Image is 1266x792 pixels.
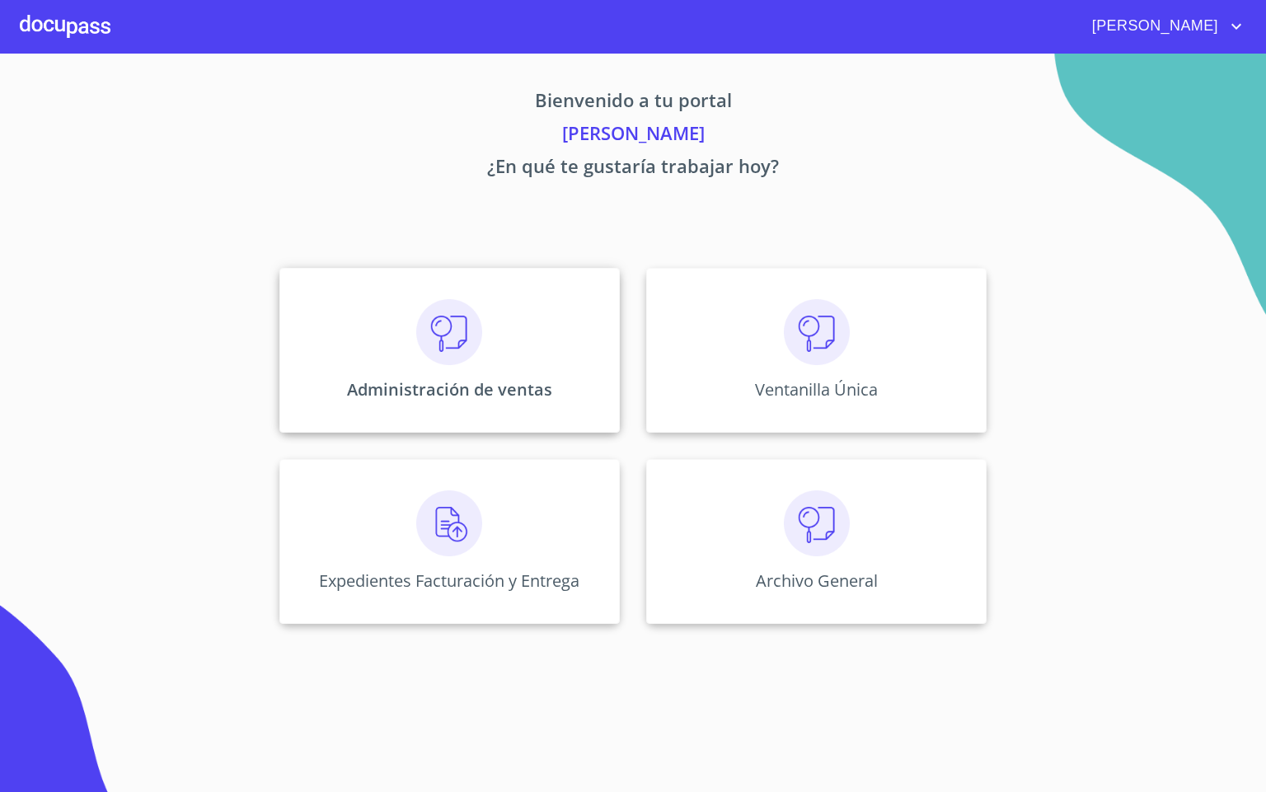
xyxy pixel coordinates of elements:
span: [PERSON_NAME] [1080,13,1226,40]
p: Expedientes Facturación y Entrega [319,569,579,592]
p: ¿En qué te gustaría trabajar hoy? [125,152,1141,185]
p: Bienvenido a tu portal [125,87,1141,120]
p: Archivo General [756,569,878,592]
img: consulta.png [784,299,850,365]
img: consulta.png [784,490,850,556]
img: carga.png [416,490,482,556]
p: [PERSON_NAME] [125,120,1141,152]
img: consulta.png [416,299,482,365]
p: Administración de ventas [347,378,552,401]
button: account of current user [1080,13,1246,40]
p: Ventanilla Única [755,378,878,401]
